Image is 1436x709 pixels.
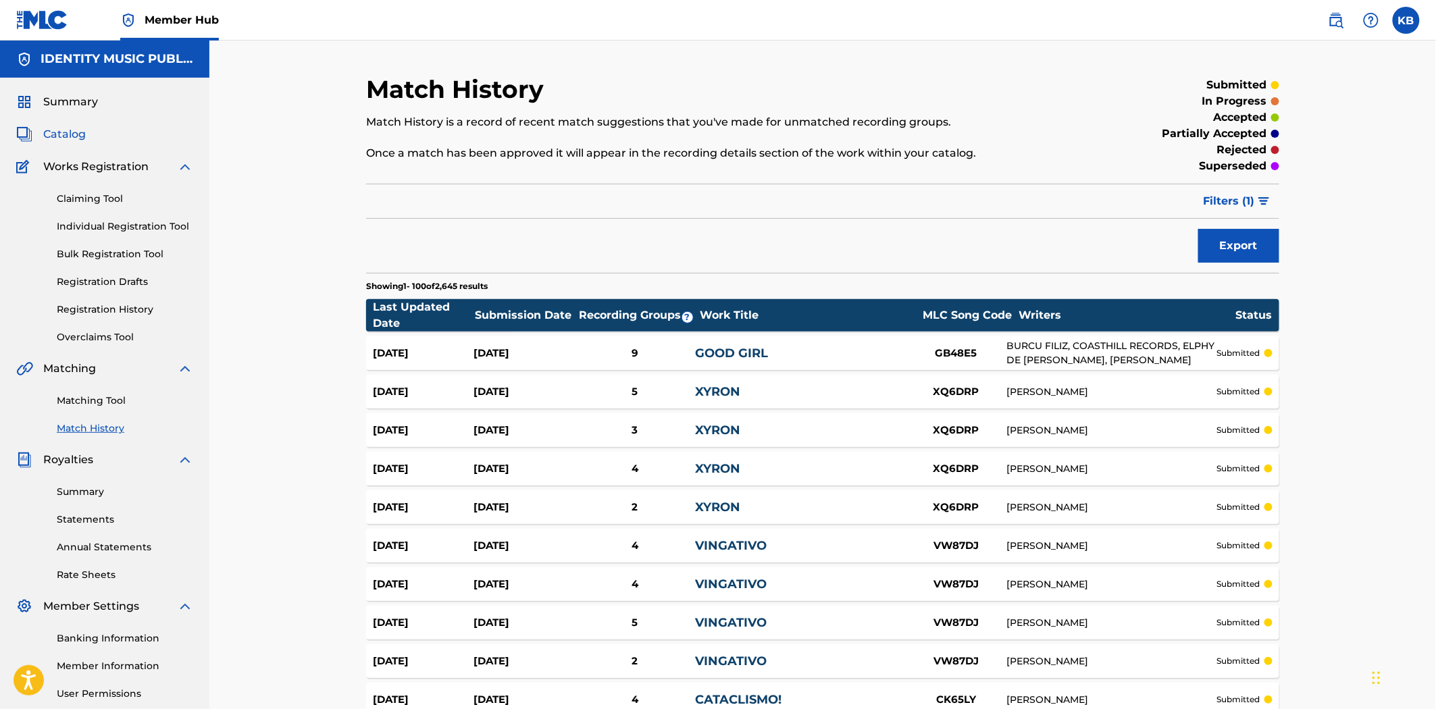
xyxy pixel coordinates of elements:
p: rejected [1217,142,1267,158]
div: CK65LY [906,692,1007,708]
img: Member Settings [16,598,32,614]
div: XQ6DRP [906,423,1007,438]
div: Writers [1019,307,1235,323]
a: XYRON [695,384,740,399]
div: [PERSON_NAME] [1007,577,1217,592]
a: SummarySummary [16,94,98,110]
a: User Permissions [57,687,193,701]
div: [DATE] [473,538,574,554]
div: Help [1358,7,1385,34]
div: [DATE] [373,538,473,554]
span: ? [682,312,693,323]
a: Registration Drafts [57,275,193,289]
span: Member Hub [145,12,219,28]
a: Match History [57,421,193,436]
h2: Match History [366,74,550,105]
a: VINGATIVO [695,577,767,592]
p: accepted [1214,109,1267,126]
div: Status [1236,307,1273,323]
div: [PERSON_NAME] [1007,500,1217,515]
div: 4 [574,577,695,592]
div: 3 [574,423,695,438]
span: Filters ( 1 ) [1204,193,1255,209]
img: search [1328,12,1344,28]
div: BURCU FILIZ, COASTHILL RECORDS, ELPHY DE [PERSON_NAME], [PERSON_NAME] [1007,339,1217,367]
div: VW87DJ [906,577,1007,592]
img: Top Rightsholder [120,12,136,28]
div: MLC Song Code [917,307,1018,323]
button: Export [1198,229,1279,263]
p: in progress [1202,93,1267,109]
div: [DATE] [373,654,473,669]
a: Banking Information [57,631,193,646]
p: submitted [1217,578,1260,590]
img: help [1363,12,1379,28]
div: Last Updated Date [373,299,474,332]
img: expand [177,361,193,377]
iframe: Chat Widget [1368,644,1436,709]
div: [DATE] [373,461,473,477]
div: Recording Groups [578,307,699,323]
span: Member Settings [43,598,139,614]
div: 2 [574,654,695,669]
a: Bulk Registration Tool [57,247,193,261]
p: submitted [1217,693,1260,706]
div: [DATE] [473,615,574,631]
p: submitted [1217,540,1260,552]
div: [DATE] [473,384,574,400]
p: partially accepted [1162,126,1267,142]
span: Catalog [43,126,86,142]
a: CATACLISMO! [695,692,781,707]
img: Works Registration [16,159,34,175]
a: CatalogCatalog [16,126,86,142]
div: [PERSON_NAME] [1007,385,1217,399]
a: VINGATIVO [695,615,767,630]
div: [DATE] [373,384,473,400]
div: Submission Date [475,307,576,323]
p: submitted [1217,424,1260,436]
span: Royalties [43,452,93,468]
img: filter [1258,197,1270,205]
a: XYRON [695,500,740,515]
img: Catalog [16,126,32,142]
div: [DATE] [473,692,574,708]
div: [PERSON_NAME] [1007,654,1217,668]
div: [DATE] [473,577,574,592]
div: [DATE] [373,500,473,515]
a: Member Information [57,659,193,673]
div: 5 [574,615,695,631]
div: XQ6DRP [906,500,1007,515]
div: 4 [574,692,695,708]
div: 4 [574,538,695,554]
div: [DATE] [373,346,473,361]
div: VW87DJ [906,654,1007,669]
div: [PERSON_NAME] [1007,616,1217,630]
div: VW87DJ [906,538,1007,554]
p: submitted [1217,655,1260,667]
div: [DATE] [373,423,473,438]
span: Summary [43,94,98,110]
p: submitted [1217,386,1260,398]
a: Individual Registration Tool [57,219,193,234]
a: Matching Tool [57,394,193,408]
div: [PERSON_NAME] [1007,693,1217,707]
a: Summary [57,485,193,499]
p: submitted [1207,77,1267,93]
img: Royalties [16,452,32,468]
a: VINGATIVO [695,538,767,553]
a: Overclaims Tool [57,330,193,344]
a: Statements [57,513,193,527]
a: Public Search [1323,7,1350,34]
div: [DATE] [473,461,574,477]
div: [DATE] [473,423,574,438]
a: Claiming Tool [57,192,193,206]
p: submitted [1217,501,1260,513]
a: XYRON [695,461,740,476]
p: submitted [1217,616,1260,629]
a: Rate Sheets [57,568,193,582]
div: User Menu [1393,7,1420,34]
div: [DATE] [373,577,473,592]
p: Once a match has been approved it will appear in the recording details section of the work within... [366,145,1069,161]
a: Registration History [57,303,193,317]
div: Drag [1373,658,1381,698]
